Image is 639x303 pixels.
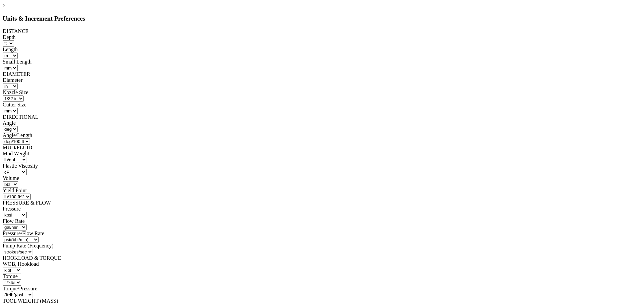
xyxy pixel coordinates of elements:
[3,188,27,193] label: Yield Point
[3,34,16,40] label: Depth
[3,243,54,248] label: Pump Rate (Frequency)
[3,255,61,261] span: HOOKLOAD & TORQUE
[3,175,19,181] label: Volume
[3,120,16,126] label: Angle
[3,59,32,65] label: Small Length
[3,28,29,34] span: DISTANCE
[3,273,18,279] label: Torque
[3,3,6,8] a: ×
[3,151,29,156] label: Mud Weight
[3,102,27,107] label: Cutter Size
[3,200,51,206] span: PRESSURE & FLOW
[3,47,18,52] label: Length
[3,89,28,95] label: Nozzle Size
[3,15,636,22] h3: Units & Increment Preferences
[3,114,39,120] span: DIRECTIONAL
[3,71,30,77] span: DIAMETER
[3,77,23,83] label: Diameter
[3,218,25,224] label: Flow Rate
[3,206,21,212] label: Pressure
[3,261,39,267] label: WOB, Hookload
[3,145,32,150] span: MUD/FLUID
[3,230,44,236] label: Pressure/Flow Rate
[3,163,38,169] label: Plastic Viscosity
[3,132,32,138] label: Angle/Length
[3,286,37,291] label: Torque/Pressure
